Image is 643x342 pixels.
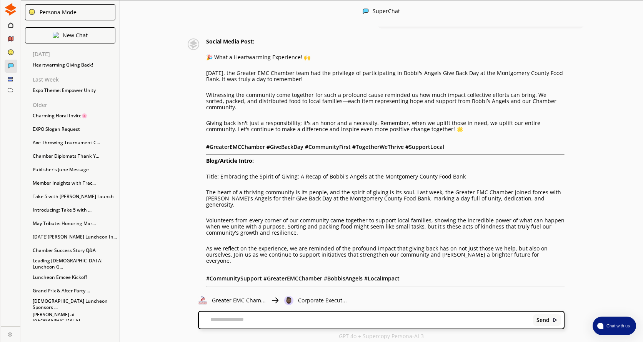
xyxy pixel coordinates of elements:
[206,92,565,110] p: Witnessing the community come together for such a profound cause reminded us how much impact coll...
[29,285,119,297] div: Grand Prix & After Party ...
[552,317,558,323] img: Close
[593,317,636,335] button: atlas-launcher
[206,70,565,82] p: [DATE], the Greater EMC Chamber team had the privilege of participating in Bobbi's Angels Give Ba...
[206,217,565,236] p: Volunteers from every corner of our community came together to support local families, showing th...
[29,150,119,162] div: Chamber Diplomats Thank Y...
[53,32,59,38] img: Close
[206,189,565,208] p: The heart of a thriving community is its people, and the spirit of giving is its soul. Last week,...
[37,9,77,15] div: Persona Mode
[29,164,119,175] div: Publisher's June Message
[29,177,119,189] div: Member Insights with Trac...
[63,32,88,38] p: New Chat
[198,296,207,305] img: Close
[1,327,20,340] a: Close
[284,296,293,305] img: Close
[8,332,12,337] img: Close
[29,85,119,96] div: Expo Theme: Empower Unity
[29,137,119,148] div: Axe Throwing Tournament C...
[206,38,254,45] strong: Social Media Post:
[29,123,119,135] div: EXPO Slogan Request
[270,296,280,305] img: Close
[185,38,202,50] img: Close
[29,191,119,202] div: Take 5 with [PERSON_NAME] Launch
[363,8,369,14] img: Close
[29,245,119,256] div: Chamber Success Story Q&A
[339,333,424,339] p: GPT 4o + Supercopy Persona-AI 3
[29,258,119,270] div: Leading [DEMOGRAPHIC_DATA] Luncheon G...
[206,54,565,60] p: 🎉 What a Heartwarming Experience! 🙌
[28,8,35,15] img: Close
[603,323,631,329] span: Chat with us
[29,231,119,243] div: [DATE][PERSON_NAME] Luncheon In...
[4,3,17,16] img: Close
[536,317,550,323] b: Send
[29,204,119,216] div: Introducing: Take 5 with ...
[29,110,119,122] div: Charming Floral Invite🌸
[33,102,119,108] p: Older
[206,120,565,132] p: Giving back isn't just a responsibility; it's an honor and a necessity. Remember, when we uplift ...
[298,297,347,304] p: Corporate Execut...
[206,275,400,282] b: # CommunitySupport #GreaterEMCChamber #BobbisAngels #LocalImpact
[206,245,565,264] p: As we reflect on the experience, we are reminded of the profound impact that giving back has on n...
[29,59,119,71] div: Heartwarming Giving Back!
[29,299,119,310] div: [DEMOGRAPHIC_DATA] Luncheon Sponsors ...
[206,143,444,150] b: # GreaterEMCChamber #GiveBackDay #CommunityFirst #TogetherWeThrive #SupportLocal
[29,312,119,324] div: [PERSON_NAME] at [GEOGRAPHIC_DATA]...
[373,8,400,15] div: SuperChat
[29,218,119,229] div: May Tribute: Honoring Mar...
[33,51,119,57] p: [DATE]
[212,297,266,304] p: Greater EMC Cham...
[206,157,254,164] strong: Blog/Article Intro:
[33,77,119,83] p: Last Week
[206,174,565,180] p: Title: Embracing the Spirit of Giving: A Recap of Bobbi's Angels at the Montgomery County Food Bank
[29,272,119,283] div: Luncheon Emcee Kickoff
